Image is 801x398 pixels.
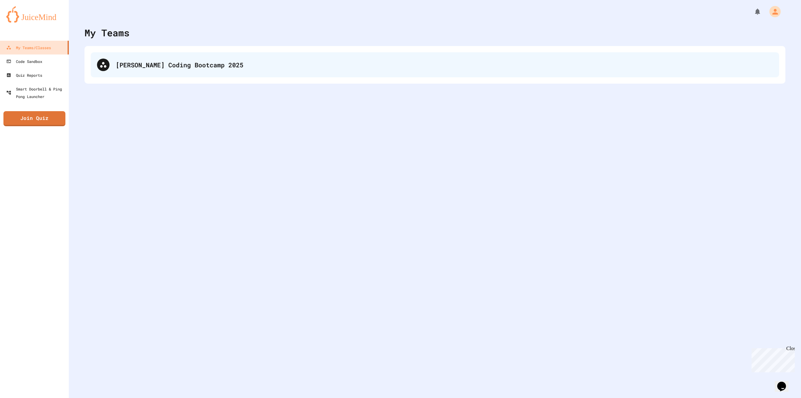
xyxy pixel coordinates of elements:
[742,6,763,17] div: My Notifications
[6,71,42,79] div: Quiz Reports
[116,60,773,70] div: [PERSON_NAME] Coding Bootcamp 2025
[6,85,66,100] div: Smart Doorbell & Ping Pong Launcher
[84,26,130,40] div: My Teams
[3,111,65,126] a: Join Quiz
[6,44,51,51] div: My Teams/Classes
[775,373,795,392] iframe: chat widget
[763,4,782,19] div: My Account
[749,346,795,372] iframe: chat widget
[3,3,43,40] div: Chat with us now!Close
[6,58,42,65] div: Code Sandbox
[91,52,779,77] div: [PERSON_NAME] Coding Bootcamp 2025
[6,6,63,23] img: logo-orange.svg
